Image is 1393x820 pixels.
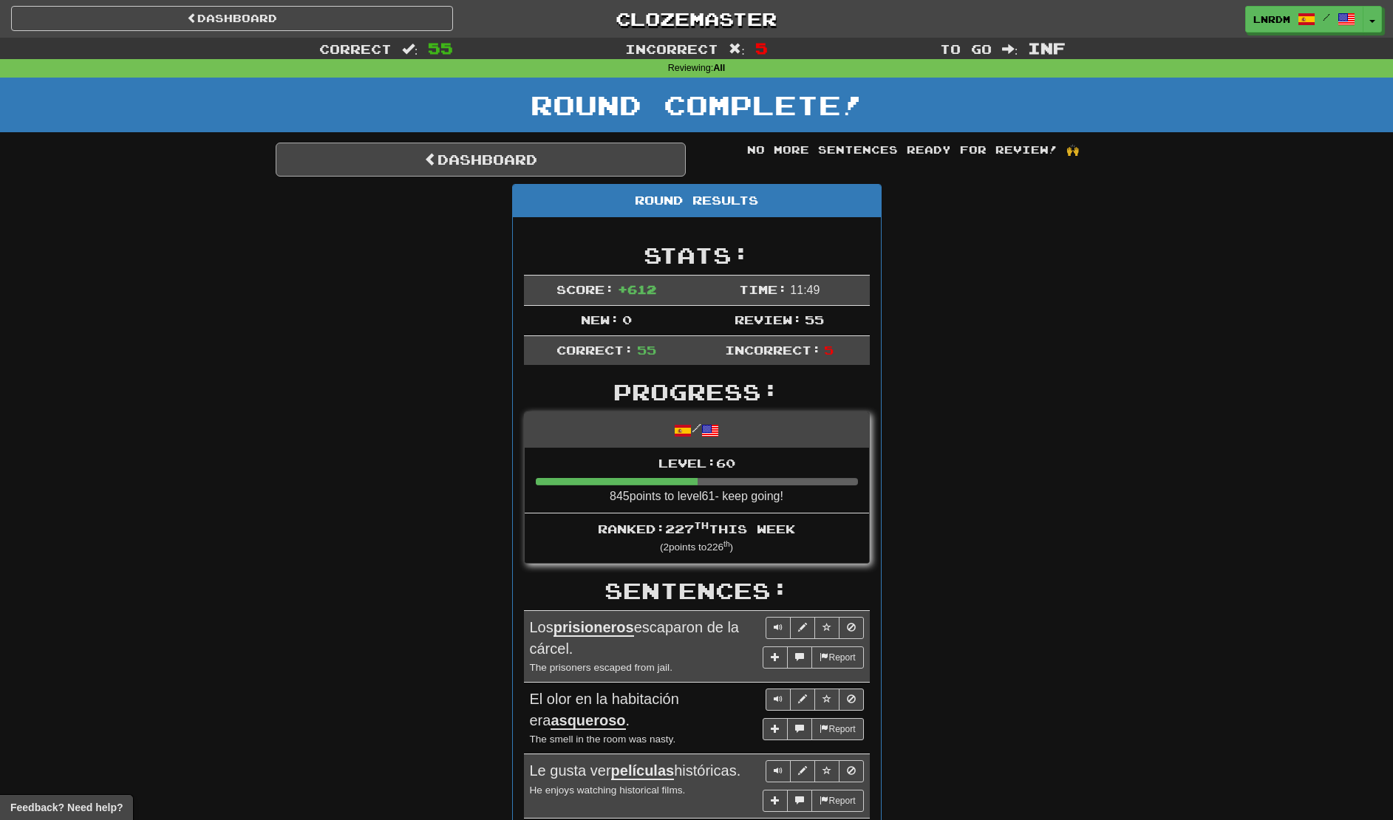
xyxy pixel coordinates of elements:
button: Edit sentence [790,617,815,639]
span: Le gusta ver históricas. [530,762,741,780]
button: Toggle favorite [814,760,839,782]
span: 5 [755,39,768,57]
span: 11 : 49 [790,284,820,296]
div: Round Results [513,185,881,217]
button: Toggle favorite [814,617,839,639]
button: Play sentence audio [766,689,791,711]
span: Time: [739,282,787,296]
button: Add sentence to collection [763,646,788,669]
div: More sentence controls [763,790,863,812]
a: lnrdm / [1245,6,1363,33]
button: Toggle ignore [839,689,864,711]
span: Open feedback widget [10,800,123,815]
button: Toggle favorite [814,689,839,711]
div: Sentence controls [766,617,864,639]
span: : [402,43,418,55]
span: Correct [319,41,392,56]
button: Toggle ignore [839,760,864,782]
span: Review: [735,312,802,327]
h2: Progress: [524,380,870,404]
span: Score: [556,282,614,296]
sup: th [694,520,709,530]
u: prisioneros [554,619,634,637]
strong: All [713,63,725,73]
small: The prisoners escaped from jail. [530,662,672,673]
a: Dashboard [11,6,453,31]
button: Toggle ignore [839,617,864,639]
span: Level: 60 [658,456,735,470]
a: Dashboard [276,143,686,177]
span: 55 [805,312,824,327]
span: lnrdm [1253,13,1290,26]
button: Edit sentence [790,689,815,711]
span: / [1323,12,1330,22]
span: New: [581,312,619,327]
div: More sentence controls [763,646,863,669]
div: Sentence controls [766,760,864,782]
small: The smell in the room was nasty. [530,734,676,745]
div: / [525,412,869,447]
span: To go [940,41,992,56]
u: asqueroso [551,712,625,730]
span: Inf [1028,39,1066,57]
span: : [1002,43,1018,55]
span: 5 [824,343,834,357]
sup: th [723,540,730,548]
button: Add sentence to collection [763,790,788,812]
span: : [729,43,745,55]
button: Report [811,646,863,669]
h2: Stats: [524,243,870,267]
span: Ranked: 227 this week [598,522,795,536]
small: ( 2 points to 226 ) [660,541,733,553]
button: Report [811,790,863,812]
div: Sentence controls [766,689,864,711]
button: Add sentence to collection [763,718,788,740]
h2: Sentences: [524,578,870,603]
button: Play sentence audio [766,617,791,639]
div: More sentence controls [763,718,863,740]
span: 55 [637,343,656,357]
small: He enjoys watching historical films. [530,785,686,796]
button: Edit sentence [790,760,815,782]
div: No more sentences ready for review! 🙌 [708,143,1118,157]
button: Report [811,718,863,740]
span: El olor en la habitación era . [530,691,679,730]
h1: Round Complete! [5,90,1388,120]
span: Correct: [556,343,633,357]
span: Incorrect [625,41,718,56]
a: Clozemaster [475,6,917,32]
span: 0 [622,312,632,327]
li: 845 points to level 61 - keep going! [525,448,869,514]
span: 55 [428,39,453,57]
span: + 612 [618,282,656,296]
span: Incorrect: [725,343,821,357]
button: Play sentence audio [766,760,791,782]
span: Los escaparon de la cárcel. [530,619,740,657]
u: películas [611,762,675,780]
